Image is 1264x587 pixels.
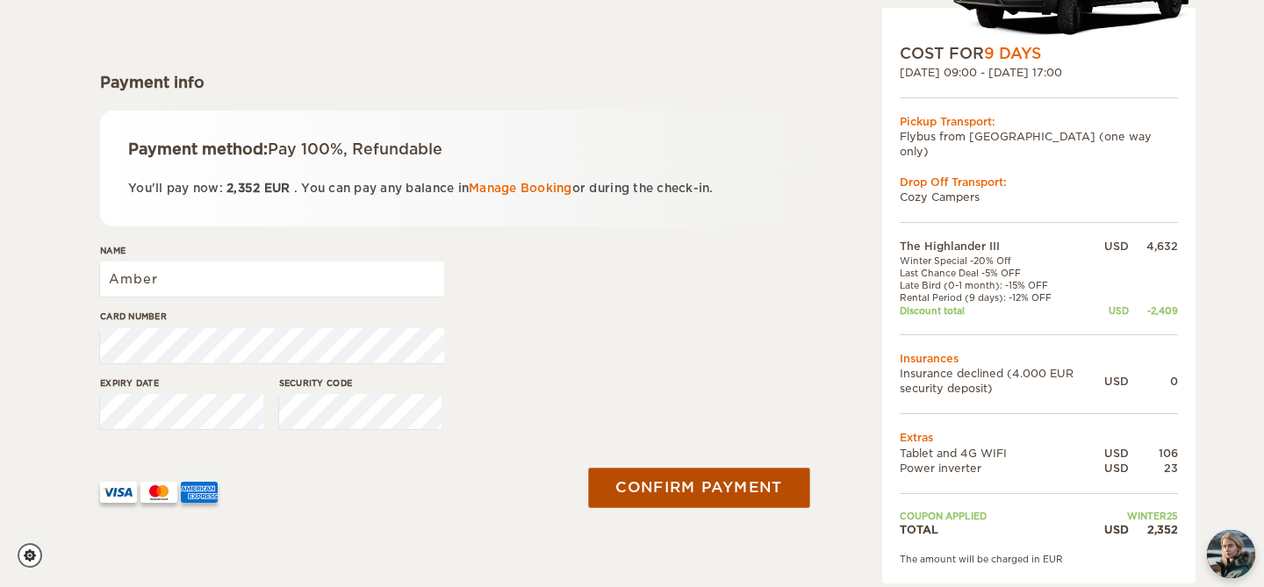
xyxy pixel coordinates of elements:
[1129,446,1178,461] div: 106
[1207,530,1255,578] button: chat-button
[1104,510,1178,522] td: WINTER25
[1104,446,1129,461] div: USD
[1129,461,1178,476] div: 23
[900,114,1178,129] div: Pickup Transport:
[100,482,137,503] img: VISA
[900,461,1104,476] td: Power inverter
[900,304,1104,317] td: Discount total
[100,72,807,93] div: Payment info
[1129,374,1178,389] div: 0
[279,376,442,390] label: Security code
[128,178,779,198] p: You'll pay now: . You can pay any balance in or during the check-in.
[1104,461,1129,476] div: USD
[900,430,1178,445] td: Extras
[900,522,1104,537] td: TOTAL
[1129,522,1178,537] div: 2,352
[900,553,1178,565] div: The amount will be charged in EUR
[18,543,54,568] a: Cookie settings
[226,182,260,195] span: 2,352
[900,267,1104,279] td: Last Chance Deal -5% OFF
[128,139,779,160] div: Payment method:
[900,366,1104,396] td: Insurance declined (4.000 EUR security deposit)
[984,45,1041,62] span: 9 Days
[900,239,1104,254] td: The Highlander III
[100,310,444,323] label: Card number
[1129,239,1178,254] div: 4,632
[900,129,1178,159] td: Flybus from [GEOGRAPHIC_DATA] (one way only)
[900,190,1178,204] td: Cozy Campers
[1104,239,1129,254] div: USD
[1129,304,1178,317] div: -2,409
[100,376,263,390] label: Expiry date
[1207,530,1255,578] img: Freyja at Cozy Campers
[1104,522,1129,537] div: USD
[900,43,1178,64] div: COST FOR
[900,351,1178,366] td: Insurances
[900,254,1104,267] td: Winter Special -20% Off
[900,279,1104,291] td: Late Bird (0-1 month): -15% OFF
[469,182,572,195] a: Manage Booking
[100,244,444,257] label: Name
[900,175,1178,190] div: Drop Off Transport:
[181,482,218,503] img: AMEX
[268,140,442,158] span: Pay 100%, Refundable
[900,291,1104,304] td: Rental Period (9 days): -12% OFF
[1104,374,1129,389] div: USD
[140,482,177,503] img: mastercard
[900,65,1178,80] div: [DATE] 09:00 - [DATE] 17:00
[900,446,1104,461] td: Tablet and 4G WIFI
[264,182,291,195] span: EUR
[1104,304,1129,317] div: USD
[588,468,809,507] button: Confirm payment
[900,510,1104,522] td: Coupon applied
